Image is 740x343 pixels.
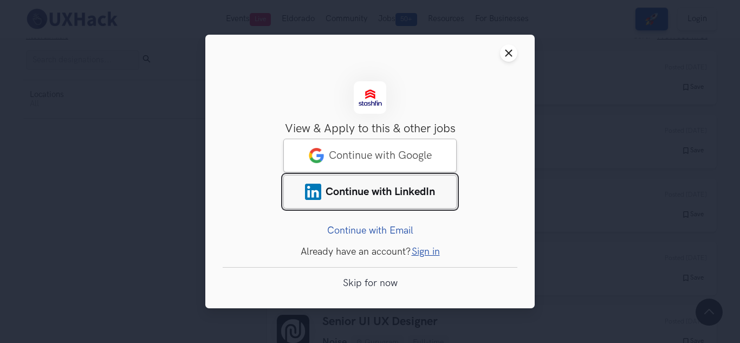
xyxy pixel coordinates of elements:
img: google [308,147,324,164]
img: LinkedIn [305,184,321,200]
a: googleContinue with Google [283,139,457,172]
h3: View & Apply to this & other jobs [223,122,517,136]
a: Sign in [412,246,440,257]
a: Continue with Email [327,225,413,236]
a: Skip for now [343,277,398,289]
a: LinkedInContinue with LinkedIn [283,175,457,209]
span: Continue with LinkedIn [326,185,435,198]
span: Already have an account? [301,246,411,257]
span: Continue with Google [329,149,432,162]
